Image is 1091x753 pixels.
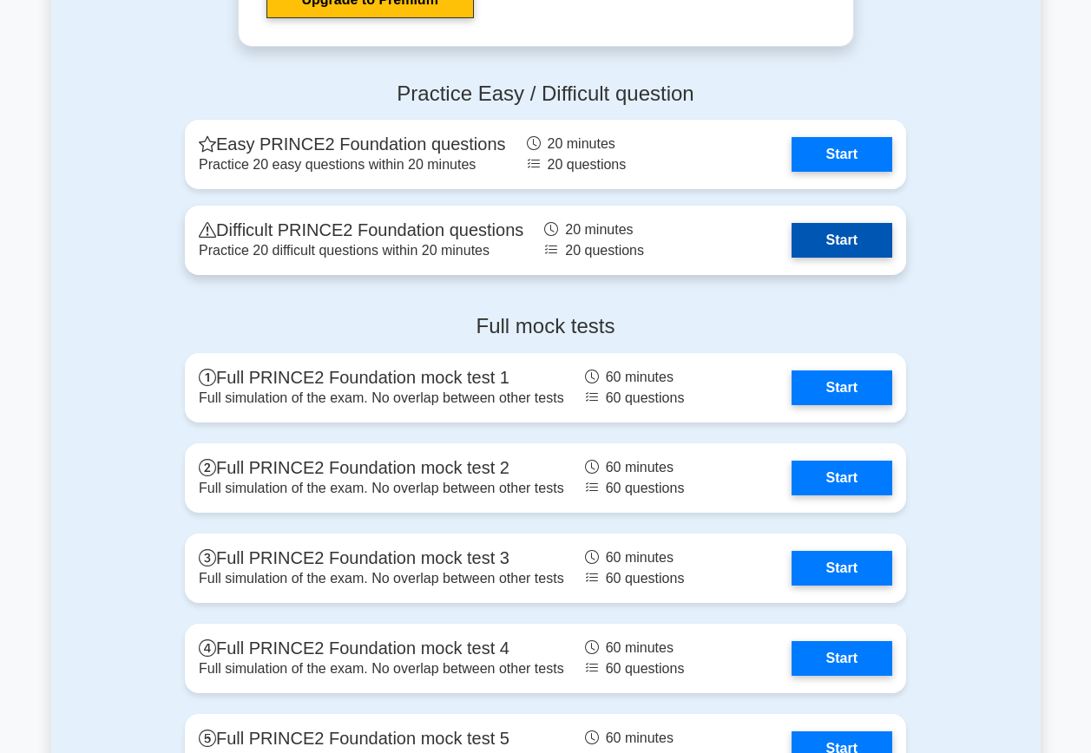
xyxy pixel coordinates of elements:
a: Start [792,370,892,405]
a: Start [792,223,892,258]
h4: Practice Easy / Difficult question [185,82,906,107]
a: Start [792,461,892,495]
a: Start [792,137,892,172]
h4: Full mock tests [185,314,906,339]
a: Start [792,641,892,676]
a: Start [792,551,892,586]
